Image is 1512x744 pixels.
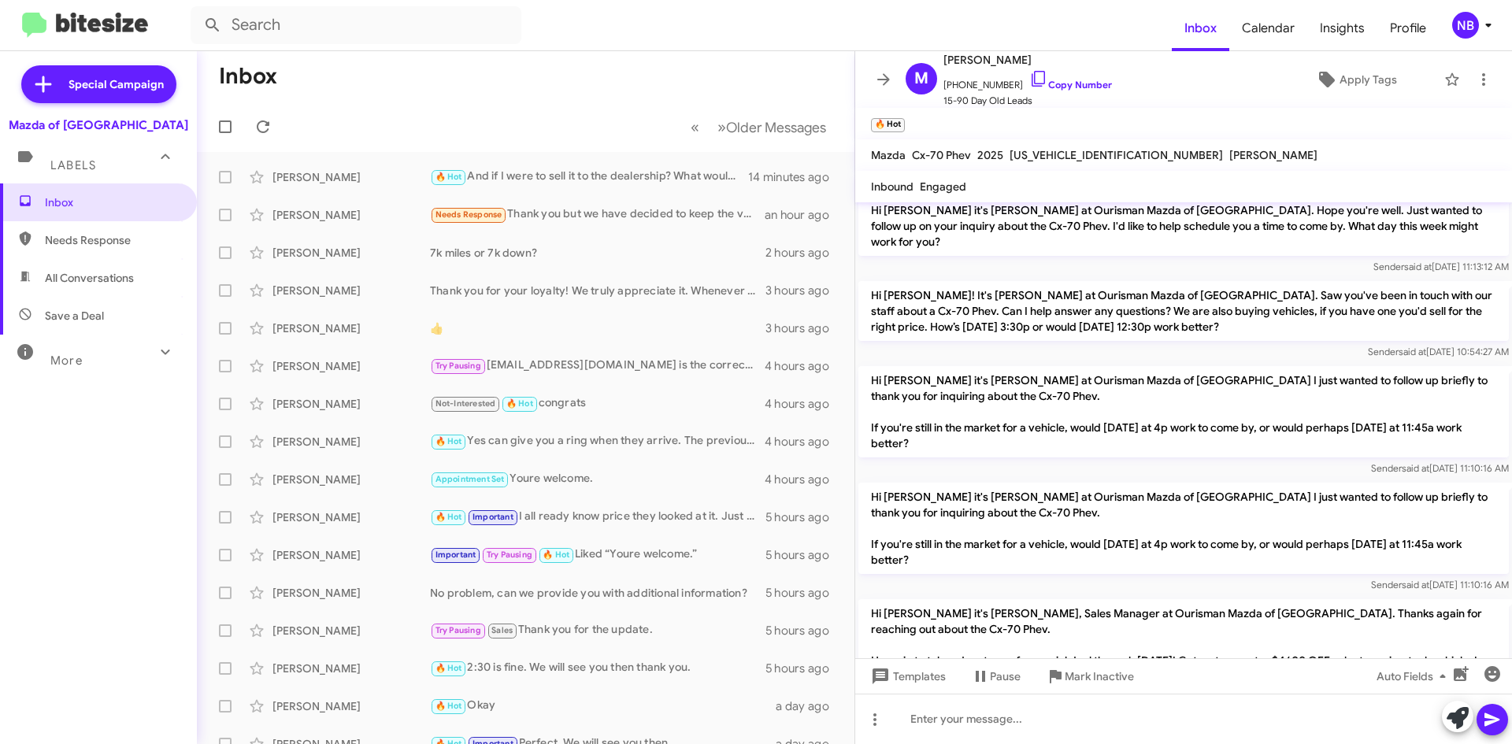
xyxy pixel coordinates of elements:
[1033,662,1147,690] button: Mark Inactive
[871,118,905,132] small: 🔥 Hot
[1452,12,1479,39] div: NB
[765,434,842,450] div: 4 hours ago
[765,283,842,298] div: 3 hours ago
[1229,148,1317,162] span: [PERSON_NAME]
[765,509,842,525] div: 5 hours ago
[430,470,765,488] div: Youre welcome.
[272,207,430,223] div: [PERSON_NAME]
[871,148,906,162] span: Mazda
[765,623,842,639] div: 5 hours ago
[871,180,913,194] span: Inbound
[765,661,842,676] div: 5 hours ago
[1404,261,1432,272] span: said at
[1065,662,1134,690] span: Mark Inactive
[765,585,842,601] div: 5 hours ago
[435,550,476,560] span: Important
[272,434,430,450] div: [PERSON_NAME]
[430,432,765,450] div: Yes can give you a ring when they arrive. The previous message was automated.
[1373,261,1509,272] span: Sender [DATE] 11:13:12 AM
[726,119,826,136] span: Older Messages
[50,158,96,172] span: Labels
[958,662,1033,690] button: Pause
[765,396,842,412] div: 4 hours ago
[435,512,462,522] span: 🔥 Hot
[920,180,966,194] span: Engaged
[272,698,430,714] div: [PERSON_NAME]
[1307,6,1377,51] a: Insights
[776,698,842,714] div: a day ago
[272,283,430,298] div: [PERSON_NAME]
[430,245,765,261] div: 7k miles or 7k down?
[435,209,502,220] span: Needs Response
[435,625,481,635] span: Try Pausing
[435,701,462,711] span: 🔥 Hot
[855,662,958,690] button: Templates
[1340,65,1397,94] span: Apply Tags
[1371,579,1509,590] span: Sender [DATE] 11:10:16 AM
[943,50,1112,69] span: [PERSON_NAME]
[765,472,842,487] div: 4 hours ago
[765,547,842,563] div: 5 hours ago
[272,320,430,336] div: [PERSON_NAME]
[272,169,430,185] div: [PERSON_NAME]
[914,66,928,91] span: M
[543,550,569,560] span: 🔥 Hot
[472,512,513,522] span: Important
[219,64,277,89] h1: Inbox
[765,245,842,261] div: 2 hours ago
[858,196,1509,256] p: Hi [PERSON_NAME] it's [PERSON_NAME] at Ourisman Mazda of [GEOGRAPHIC_DATA]. Hope you're well. Jus...
[1229,6,1307,51] a: Calendar
[435,436,462,446] span: 🔥 Hot
[435,361,481,371] span: Try Pausing
[430,546,765,564] div: Liked “Youre welcome.”
[272,245,430,261] div: [PERSON_NAME]
[491,625,513,635] span: Sales
[990,662,1021,690] span: Pause
[272,472,430,487] div: [PERSON_NAME]
[691,117,699,137] span: «
[765,207,842,223] div: an hour ago
[272,509,430,525] div: [PERSON_NAME]
[435,172,462,182] span: 🔥 Hot
[45,270,134,286] span: All Conversations
[435,663,462,673] span: 🔥 Hot
[1402,462,1429,474] span: said at
[1368,346,1509,357] span: Sender [DATE] 10:54:27 AM
[1010,148,1223,162] span: [US_VEHICLE_IDENTIFICATION_NUMBER]
[506,398,533,409] span: 🔥 Hot
[430,357,765,375] div: [EMAIL_ADDRESS][DOMAIN_NAME] is the correct email?
[858,483,1509,574] p: Hi [PERSON_NAME] it's [PERSON_NAME] at Ourisman Mazda of [GEOGRAPHIC_DATA] I just wanted to follo...
[191,6,521,44] input: Search
[45,308,104,324] span: Save a Deal
[430,621,765,639] div: Thank you for the update.
[1377,662,1452,690] span: Auto Fields
[943,93,1112,109] span: 15-90 Day Old Leads
[943,69,1112,93] span: [PHONE_NUMBER]
[45,194,179,210] span: Inbox
[977,148,1003,162] span: 2025
[430,283,765,298] div: Thank you for your loyalty! We truly appreciate it. Whenever you're ready to talk about your vehi...
[1029,79,1112,91] a: Copy Number
[430,205,765,224] div: Thank you but we have decided to keep the vehicle till the end of the lease
[272,661,430,676] div: [PERSON_NAME]
[430,659,765,677] div: 2:30 is fine. We will see you then thank you.
[765,358,842,374] div: 4 hours ago
[272,585,430,601] div: [PERSON_NAME]
[435,398,496,409] span: Not-Interested
[1172,6,1229,51] a: Inbox
[858,599,1509,722] p: Hi [PERSON_NAME] it's [PERSON_NAME], Sales Manager at Ourisman Mazda of [GEOGRAPHIC_DATA]. Thanks...
[717,117,726,137] span: »
[50,353,83,368] span: More
[69,76,164,92] span: Special Campaign
[858,366,1509,457] p: Hi [PERSON_NAME] it's [PERSON_NAME] at Ourisman Mazda of [GEOGRAPHIC_DATA] I just wanted to follo...
[430,508,765,526] div: I all ready know price they looked at it. Just send prices of cars I asked for and we could possi...
[272,358,430,374] div: [PERSON_NAME]
[1402,579,1429,590] span: said at
[858,281,1509,341] p: Hi [PERSON_NAME]! It's [PERSON_NAME] at Ourisman Mazda of [GEOGRAPHIC_DATA]. Saw you've been in t...
[430,697,776,715] div: Okay
[681,111,709,143] button: Previous
[272,547,430,563] div: [PERSON_NAME]
[45,232,179,248] span: Needs Response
